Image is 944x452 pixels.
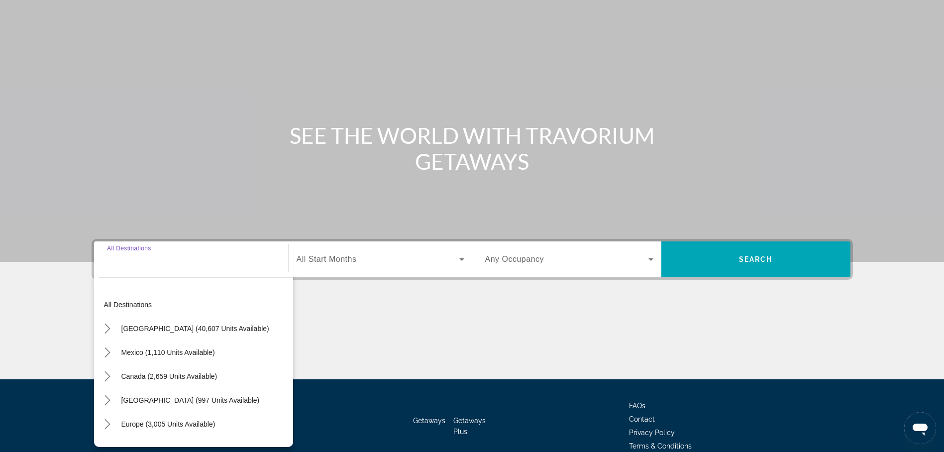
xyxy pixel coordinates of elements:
[121,325,269,333] span: [GEOGRAPHIC_DATA] (40,607 units available)
[94,272,293,447] div: Destination options
[629,415,655,423] a: Contact
[286,122,659,174] h1: SEE THE WORLD WITH TRAVORIUM GETAWAYS
[99,368,116,385] button: Toggle Canada (2,659 units available) submenu
[453,417,486,436] a: Getaways Plus
[121,372,217,380] span: Canada (2,659 units available)
[94,241,850,277] div: Search widget
[116,320,274,338] button: Select destination: United States (40,607 units available)
[116,391,265,409] button: Select destination: Caribbean & Atlantic Islands (997 units available)
[116,343,220,361] button: Select destination: Mexico (1,110 units available)
[99,344,116,361] button: Toggle Mexico (1,110 units available) submenu
[99,416,116,433] button: Toggle Europe (3,005 units available) submenu
[904,412,936,444] iframe: Button to launch messaging window
[121,348,215,356] span: Mexico (1,110 units available)
[99,296,293,314] button: Select destination: All destinations
[413,417,445,425] a: Getaways
[739,255,773,263] span: Search
[107,245,151,251] span: All Destinations
[629,442,692,450] a: Terms & Conditions
[121,420,215,428] span: Europe (3,005 units available)
[104,301,152,309] span: All destinations
[99,392,116,409] button: Toggle Caribbean & Atlantic Islands (997 units available) submenu
[121,396,260,404] span: [GEOGRAPHIC_DATA] (997 units available)
[629,429,675,437] a: Privacy Policy
[297,255,357,263] span: All Start Months
[629,402,645,410] a: FAQs
[661,241,850,277] button: Search
[116,415,220,433] button: Select destination: Europe (3,005 units available)
[107,254,275,266] input: Select destination
[116,367,222,385] button: Select destination: Canada (2,659 units available)
[99,320,116,338] button: Toggle United States (40,607 units available) submenu
[485,255,544,263] span: Any Occupancy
